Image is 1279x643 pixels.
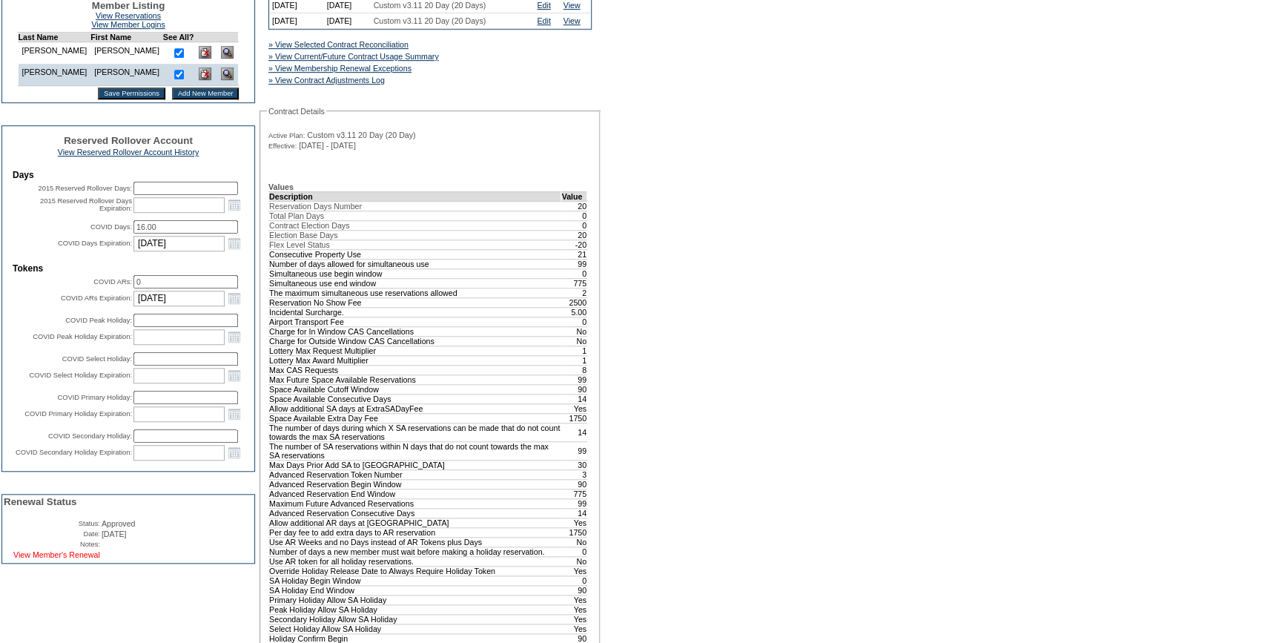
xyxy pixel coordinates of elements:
[24,410,132,418] label: COVID Primary Holiday Expiration:
[91,20,165,29] a: View Member Logins
[268,40,409,49] a: » View Selected Contract Reconciliation
[268,142,297,151] span: Effective:
[561,460,587,469] td: 30
[537,1,550,10] a: Edit
[33,333,132,340] label: COVID Peak Holiday Expiration:
[561,326,587,336] td: No
[269,498,561,508] td: Maximum Future Advanced Reservations
[221,67,234,80] img: View Dashboard
[90,42,163,65] td: [PERSON_NAME]
[226,444,242,461] a: Open the calendar popup.
[561,288,587,297] td: 2
[13,263,244,274] td: Tokens
[269,633,561,643] td: Holiday Confirm Begin
[226,367,242,383] a: Open the calendar popup.
[564,1,581,10] a: View
[269,297,561,307] td: Reservation No Show Fee
[268,64,412,73] a: » View Membership Renewal Exceptions
[93,278,132,286] label: COVID ARs:
[269,556,561,566] td: Use AR token for all holiday reservations.
[269,191,561,201] td: Description
[324,13,371,29] td: [DATE]
[199,67,211,80] img: Delete
[13,170,244,180] td: Days
[269,547,561,556] td: Number of days a new member must wait before making a holiday reservation.
[269,576,561,585] td: SA Holiday Begin Window
[269,423,561,441] td: The number of days during which X SA reservations can be made that do not count towards the max S...
[269,441,561,460] td: The number of SA reservations within N days that do not count towards the max SA reservations
[561,220,587,230] td: 0
[299,141,356,150] span: [DATE] - [DATE]
[561,498,587,508] td: 99
[38,185,132,192] label: 2015 Reserved Rollover Days:
[221,46,234,59] img: View Dashboard
[269,211,324,220] span: Total Plan Days
[269,231,337,240] span: Election Base Days
[269,346,561,355] td: Lottery Max Request Multiplier
[561,614,587,624] td: Yes
[374,16,486,25] span: Custom v3.11 20 Day (20 Days)
[269,508,561,518] td: Advanced Reservation Consecutive Days
[561,479,587,489] td: 90
[30,372,132,379] label: COVID Select Holiday Expiration:
[269,394,561,403] td: Space Available Consecutive Days
[561,336,587,346] td: No
[561,259,587,268] td: 99
[90,64,163,86] td: [PERSON_NAME]
[269,278,561,288] td: Simultaneous use end window
[226,235,242,251] a: Open the calendar popup.
[561,201,587,211] td: 20
[267,107,326,116] legend: Contract Details
[269,202,362,211] span: Reservation Days Number
[64,135,193,146] span: Reserved Rollover Account
[561,278,587,288] td: 775
[226,290,242,306] a: Open the calendar popup.
[269,489,561,498] td: Advanced Reservation End Window
[269,624,561,633] td: Select Holiday Allow SA Holiday
[269,221,349,230] span: Contract Election Days
[561,624,587,633] td: Yes
[268,182,294,191] b: Values
[90,33,163,42] td: First Name
[269,585,561,595] td: SA Holiday End Window
[561,384,587,394] td: 90
[269,604,561,614] td: Peak Holiday Allow SA Holiday
[102,530,127,538] span: [DATE]
[561,469,587,479] td: 3
[18,33,90,42] td: Last Name
[374,1,486,10] span: Custom v3.11 20 Day (20 Days)
[561,297,587,307] td: 2500
[561,191,587,201] td: Value
[268,52,439,61] a: » View Current/Future Contract Usage Summary
[269,460,561,469] td: Max Days Prior Add SA to [GEOGRAPHIC_DATA]
[269,518,561,527] td: Allow additional AR days at [GEOGRAPHIC_DATA]
[226,329,242,345] a: Open the calendar popup.
[561,423,587,441] td: 14
[564,16,581,25] a: View
[269,375,561,384] td: Max Future Space Available Reservations
[561,566,587,576] td: Yes
[58,240,132,247] label: COVID Days Expiration:
[269,355,561,365] td: Lottery Max Award Multiplier
[561,413,587,423] td: 1750
[269,259,561,268] td: Number of days allowed for simultaneous use
[561,547,587,556] td: 0
[269,307,561,317] td: Incidental Surcharge.
[18,64,90,86] td: [PERSON_NAME]
[561,527,587,537] td: 1750
[16,449,132,456] label: COVID Secondary Holiday Expiration:
[561,518,587,527] td: Yes
[269,469,561,479] td: Advanced Reservation Token Number
[561,230,587,240] td: 20
[4,530,100,538] td: Date:
[269,336,561,346] td: Charge for Outside Window CAS Cancellations
[561,441,587,460] td: 99
[269,527,561,537] td: Per day fee to add extra days to AR reservation
[561,576,587,585] td: 0
[269,317,561,326] td: Airport Transport Fee
[561,307,587,317] td: 5.00
[561,508,587,518] td: 14
[4,540,100,549] td: Notes:
[269,365,561,375] td: Max CAS Requests
[40,197,132,212] label: 2015 Reserved Rollover Days Expiration:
